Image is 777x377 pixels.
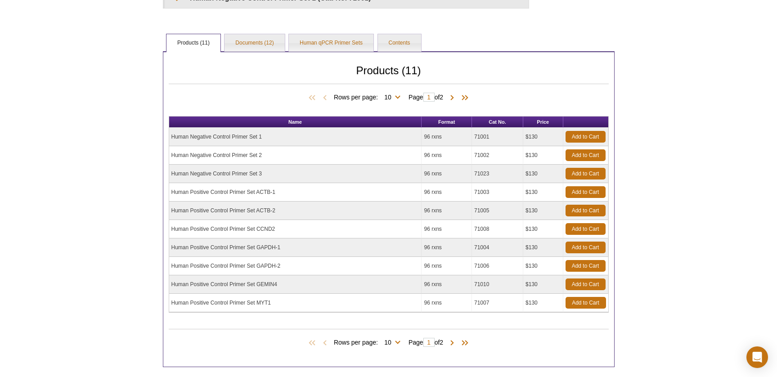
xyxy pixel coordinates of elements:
[404,93,448,102] span: Page of
[440,94,443,101] span: 2
[169,183,422,202] td: Human Positive Control Primer Set ACTB-1
[404,338,448,347] span: Page of
[166,34,220,52] a: Products (11)
[472,202,523,220] td: 71005
[472,128,523,146] td: 71001
[422,202,472,220] td: 96 rxns
[169,165,422,183] td: Human Negative Control Primer Set 3
[422,117,472,128] th: Format
[422,128,472,146] td: 96 rxns
[472,238,523,257] td: 71004
[457,94,470,103] span: Last Page
[320,94,329,103] span: Previous Page
[523,294,563,312] td: $130
[523,220,563,238] td: $130
[472,257,523,275] td: 71006
[169,128,422,146] td: Human Negative Control Primer Set 1
[422,220,472,238] td: 96 rxns
[169,117,422,128] th: Name
[448,94,457,103] span: Next Page
[169,220,422,238] td: Human Positive Control Primer Set CCND2
[422,238,472,257] td: 96 rxns
[523,165,563,183] td: $130
[566,186,606,198] a: Add to Cart
[523,238,563,257] td: $130
[289,34,373,52] a: Human qPCR Primer Sets
[523,202,563,220] td: $130
[566,242,606,253] a: Add to Cart
[378,34,421,52] a: Contents
[169,238,422,257] td: Human Positive Control Primer Set GAPDH-1
[523,117,563,128] th: Price
[422,183,472,202] td: 96 rxns
[422,257,472,275] td: 96 rxns
[307,339,320,348] span: First Page
[472,275,523,294] td: 71010
[472,294,523,312] td: 71007
[472,146,523,165] td: 71002
[472,165,523,183] td: 71023
[320,339,329,348] span: Previous Page
[523,257,563,275] td: $130
[169,275,422,294] td: Human Positive Control Primer Set GEMIN4
[422,146,472,165] td: 96 rxns
[334,337,404,346] span: Rows per page:
[523,183,563,202] td: $130
[457,339,470,348] span: Last Page
[523,128,563,146] td: $130
[422,275,472,294] td: 96 rxns
[334,92,404,101] span: Rows per page:
[523,275,563,294] td: $130
[422,294,472,312] td: 96 rxns
[448,339,457,348] span: Next Page
[472,220,523,238] td: 71008
[566,260,606,272] a: Add to Cart
[440,339,443,346] span: 2
[566,297,606,309] a: Add to Cart
[566,205,606,216] a: Add to Cart
[169,146,422,165] td: Human Negative Control Primer Set 2
[225,34,284,52] a: Documents (12)
[566,278,606,290] a: Add to Cart
[169,294,422,312] td: Human Positive Control Primer Set MYT1
[472,183,523,202] td: 71003
[566,149,606,161] a: Add to Cart
[566,131,606,143] a: Add to Cart
[472,117,523,128] th: Cat No.
[523,146,563,165] td: $130
[422,165,472,183] td: 96 rxns
[566,223,606,235] a: Add to Cart
[169,257,422,275] td: Human Positive Control Primer Set GAPDH-2
[746,346,768,368] div: Open Intercom Messenger
[566,168,606,180] a: Add to Cart
[307,94,320,103] span: First Page
[169,67,609,84] h2: Products (11)
[169,202,422,220] td: Human Positive Control Primer Set ACTB-2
